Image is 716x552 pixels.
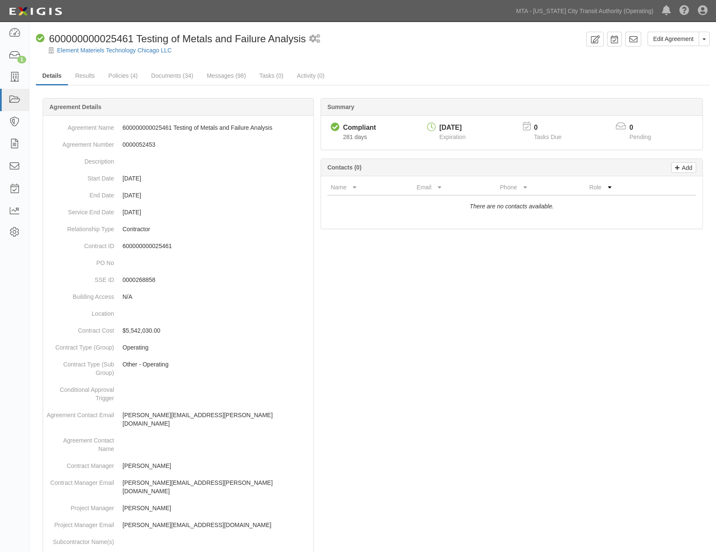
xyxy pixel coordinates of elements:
p: 0000268858 [123,276,310,284]
p: 0 [534,123,572,133]
th: Name [327,180,413,195]
a: Messages (98) [200,67,252,84]
dd: 600000000025461 Testing of Metals and Failure Analysis [46,119,310,136]
p: [PERSON_NAME] [123,504,310,512]
a: Element Materiels Technology Chicago LLC [57,47,172,54]
p: [PERSON_NAME] [123,462,310,470]
th: Role [586,180,662,195]
a: Activity (0) [291,67,331,84]
a: Documents (34) [145,67,200,84]
a: Results [69,67,101,84]
span: Pending [629,134,651,140]
dt: Building Access [46,288,114,301]
span: 600000000025461 Testing of Metals and Failure Analysis [49,33,306,44]
dt: Contract Type (Sub Group) [46,356,114,377]
span: Since 12/30/2024 [343,134,367,140]
dt: Conditional Approval Trigger [46,381,114,402]
p: Add [680,163,692,172]
div: 1 [17,56,26,63]
dt: Contract Manager [46,457,114,470]
dd: [DATE] [46,204,310,221]
dt: Agreement Contact Name [46,432,114,453]
p: $5,542,030.00 [123,326,310,335]
p: 600000000025461 [123,242,310,250]
dt: Location [46,305,114,318]
i: Compliant [36,34,45,43]
b: Agreement Details [49,104,101,110]
div: Compliant [343,123,376,133]
i: There are no contacts available. [470,203,554,210]
i: Compliant [331,123,340,132]
dt: Agreement Number [46,136,114,149]
dd: 0000052453 [46,136,310,153]
span: Tasks Due [534,134,561,140]
dt: Project Manager Email [46,516,114,529]
dd: [DATE] [46,170,310,187]
dt: Contract Manager Email [46,474,114,487]
dt: Start Date [46,170,114,183]
th: Email [413,180,496,195]
i: Help Center - Complianz [679,6,689,16]
dt: PO No [46,254,114,267]
i: 1 scheduled workflow [309,35,320,44]
img: logo-5460c22ac91f19d4615b14bd174203de0afe785f0fc80cf4dbbc73dc1793850b.png [6,4,65,19]
dd: Contractor [46,221,310,238]
dt: Agreement Name [46,119,114,132]
dt: Contract Type (Group) [46,339,114,352]
a: Policies (4) [102,67,144,84]
dt: Agreement Contact Email [46,407,114,419]
dt: Subcontractor Name(s) [46,533,114,546]
div: [DATE] [439,123,466,133]
a: MTA - [US_STATE] City Transit Authority (Operating) [512,3,658,19]
b: Summary [327,104,354,110]
span: Expiration [439,134,466,140]
a: Details [36,67,68,85]
p: [PERSON_NAME][EMAIL_ADDRESS][PERSON_NAME][DOMAIN_NAME] [123,411,310,428]
b: Contacts (0) [327,164,362,171]
div: 600000000025461 Testing of Metals and Failure Analysis [36,32,306,46]
th: Phone [497,180,586,195]
dd: [DATE] [46,187,310,204]
p: [PERSON_NAME][EMAIL_ADDRESS][DOMAIN_NAME] [123,521,310,529]
a: Tasks (0) [253,67,290,84]
dt: Contract Cost [46,322,114,335]
dt: SSE ID [46,271,114,284]
dt: Relationship Type [46,221,114,233]
p: N/A [123,292,310,301]
p: [PERSON_NAME][EMAIL_ADDRESS][PERSON_NAME][DOMAIN_NAME] [123,478,310,495]
a: Add [671,162,696,173]
dt: Service End Date [46,204,114,216]
dt: Description [46,153,114,166]
p: Operating [123,343,310,352]
dt: End Date [46,187,114,199]
dt: Contract ID [46,238,114,250]
p: Other - Operating [123,360,310,369]
p: 0 [629,123,662,133]
dt: Project Manager [46,500,114,512]
a: Edit Agreement [648,32,699,46]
